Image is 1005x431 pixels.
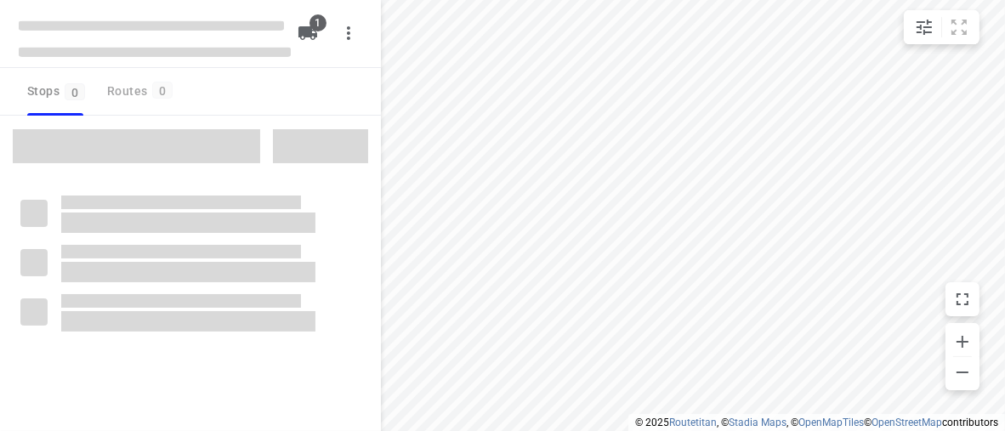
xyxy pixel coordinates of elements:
div: small contained button group [904,10,979,44]
a: Routetitan [669,417,717,428]
button: Map settings [907,10,941,44]
li: © 2025 , © , © © contributors [635,417,998,428]
a: OpenStreetMap [872,417,942,428]
a: Stadia Maps [729,417,786,428]
a: OpenMapTiles [798,417,864,428]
